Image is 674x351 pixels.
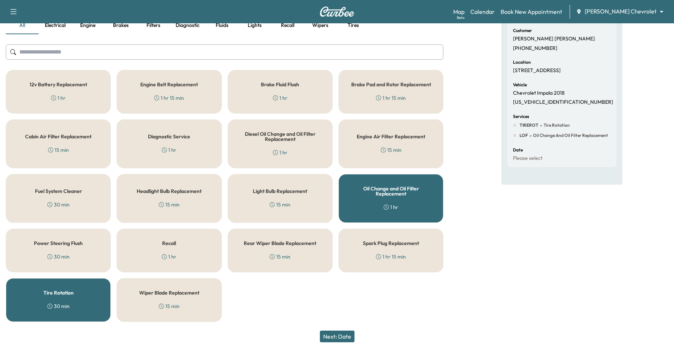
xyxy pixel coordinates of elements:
[47,201,70,208] div: 30 min
[43,290,74,295] h5: Tire Rotation
[71,17,104,34] button: Engine
[47,303,70,310] div: 30 min
[34,241,83,246] h5: Power Steering Flush
[363,241,419,246] h5: Spark Plug Replacement
[35,189,82,194] h5: Fuel System Cleaner
[244,241,316,246] h5: Rear Wiper Blade Replacement
[170,17,205,34] button: Diagnostic
[139,290,199,295] h5: Wiper Blade Replacement
[25,134,91,139] h5: Cabin Air Filter Replacement
[205,17,238,34] button: Fluids
[137,189,201,194] h5: Headlight Bulb Replacement
[162,241,176,246] h5: Recall
[513,83,527,87] h6: Vehicle
[376,94,406,102] div: 1 hr 15 min
[513,60,531,64] h6: Location
[104,17,137,34] button: Brakes
[261,82,299,87] h5: Brake Fluid Flush
[513,148,523,152] h6: Date
[304,17,337,34] button: Wipers
[501,7,562,16] a: Book New Appointment
[351,82,431,87] h5: Brake Pad and Rotor Replacement
[470,7,495,16] a: Calendar
[30,82,87,87] h5: 12v Battery Replacement
[453,7,465,16] a: MapBeta
[357,134,425,139] h5: Engine Air Filter Replacement
[162,146,176,154] div: 1 hr
[154,94,184,102] div: 1 hr 15 min
[140,82,198,87] h5: Engine Belt Replacement
[513,90,565,96] p: Chevrolet Impala 2018
[47,253,70,260] div: 30 min
[513,28,532,33] h6: Customer
[6,17,39,34] button: all
[159,201,180,208] div: 15 min
[6,17,443,34] div: basic tabs example
[381,146,401,154] div: 15 min
[513,155,542,162] p: Please select
[542,122,570,128] span: Tire Rotation
[238,17,271,34] button: Lights
[350,186,431,196] h5: Oil Change and Oil Filter Replacement
[520,122,538,128] span: TIREROT
[585,7,657,16] span: [PERSON_NAME] Chevrolet
[513,36,595,42] p: [PERSON_NAME] [PERSON_NAME]
[457,15,465,20] div: Beta
[337,17,369,34] button: Tires
[253,189,307,194] h5: Light Bulb Replacement
[137,17,170,34] button: Filters
[270,253,290,260] div: 15 min
[513,99,613,106] p: [US_VEHICLE_IDENTIFICATION_NUMBER]
[39,17,71,34] button: Electrical
[273,94,287,102] div: 1 hr
[48,146,69,154] div: 15 min
[513,45,557,52] p: [PHONE_NUMBER]
[159,303,180,310] div: 15 min
[51,94,66,102] div: 1 hr
[513,114,529,119] h6: Services
[520,133,528,138] span: LOF
[513,67,561,74] p: [STREET_ADDRESS]
[538,122,542,129] span: -
[384,204,398,211] div: 1 hr
[532,133,608,138] span: Oil Change and Oil Filter Replacement
[320,331,354,342] button: Next: Date
[148,134,190,139] h5: Diagnostic Service
[270,201,290,208] div: 15 min
[273,149,287,156] div: 1 hr
[376,253,406,260] div: 1 hr 15 min
[162,253,176,260] div: 1 hr
[528,132,532,139] span: -
[320,7,354,17] img: Curbee Logo
[271,17,304,34] button: Recall
[240,131,321,142] h5: Diesel Oil Change and Oil Filter Replacement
